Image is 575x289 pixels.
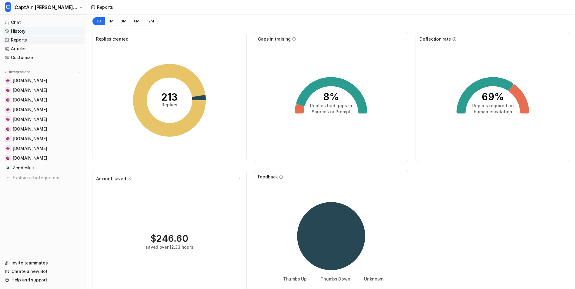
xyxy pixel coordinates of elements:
[2,36,85,44] a: Reports
[2,259,85,267] a: Invite teammates
[130,17,143,25] button: 6M
[96,36,129,42] span: Replies created
[2,53,85,62] a: Customize
[323,91,339,103] tspan: 8%
[258,36,291,42] span: Gaps in training
[6,108,10,111] img: www.inselfracht.de
[145,244,193,250] div: saved over 12.33 hours
[13,116,47,122] span: [DOMAIN_NAME]
[92,17,105,25] button: 7D
[2,174,85,182] a: Explore all integrations
[156,233,188,244] span: 246.60
[316,276,350,282] li: Thumbs Down
[13,136,47,142] span: [DOMAIN_NAME]
[97,4,113,10] div: Reports
[474,109,512,114] tspan: human escalation
[77,70,81,74] img: menu_add.svg
[105,17,117,25] button: 1M
[117,17,130,25] button: 3M
[13,173,82,183] span: Explore all integrations
[310,103,352,108] tspan: Replies had gaps in
[2,154,85,162] a: www.inselfaehre.de[DOMAIN_NAME]
[6,118,10,121] img: www.frisonaut.de
[2,115,85,124] a: www.frisonaut.de[DOMAIN_NAME]
[162,102,177,107] tspan: Replies
[6,147,10,150] img: www.inselparker.de
[482,91,504,103] tspan: 69%
[13,126,47,132] span: [DOMAIN_NAME]
[2,86,85,95] a: www.inseltouristik.de[DOMAIN_NAME]
[5,175,11,181] img: explore all integrations
[13,87,47,93] span: [DOMAIN_NAME]
[2,76,85,85] a: www.inselexpress.de[DOMAIN_NAME]
[2,125,85,133] a: www.nordsee-bike.de[DOMAIN_NAME]
[13,145,47,151] span: [DOMAIN_NAME]
[312,109,351,114] tspan: Sources or Prompt
[13,155,47,161] span: [DOMAIN_NAME]
[2,27,85,35] a: History
[15,3,78,12] span: CaptAIn [PERSON_NAME] | Zendesk Tickets
[360,276,383,282] li: Unknown
[161,91,178,103] tspan: 213
[2,69,32,75] button: Integrations
[472,103,514,108] tspan: Replies required no
[13,107,47,113] span: [DOMAIN_NAME]
[5,2,11,12] span: C
[2,267,85,276] a: Create a new Bot
[6,88,10,92] img: www.inseltouristik.de
[2,144,85,153] a: www.inselparker.de[DOMAIN_NAME]
[96,175,126,182] span: Amount saved
[2,276,85,284] a: Help and support
[279,276,306,282] li: Thumbs Up
[420,36,451,42] span: Deflection rate
[143,17,158,25] button: 12M
[2,135,85,143] a: www.inselbus-norderney.de[DOMAIN_NAME]
[2,96,85,104] a: www.inselflieger.de[DOMAIN_NAME]
[4,70,8,74] img: expand menu
[2,105,85,114] a: www.inselfracht.de[DOMAIN_NAME]
[6,166,10,170] img: Zendesk
[150,233,188,244] div: $
[2,45,85,53] a: Articles
[6,79,10,82] img: www.inselexpress.de
[6,137,10,141] img: www.inselbus-norderney.de
[9,70,31,75] p: Integrations
[13,165,31,171] p: Zendesk
[6,127,10,131] img: www.nordsee-bike.de
[2,18,85,27] a: Chat
[6,98,10,102] img: www.inselflieger.de
[13,97,47,103] span: [DOMAIN_NAME]
[13,78,47,84] span: [DOMAIN_NAME]
[258,174,278,180] span: Feedback
[6,156,10,160] img: www.inselfaehre.de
